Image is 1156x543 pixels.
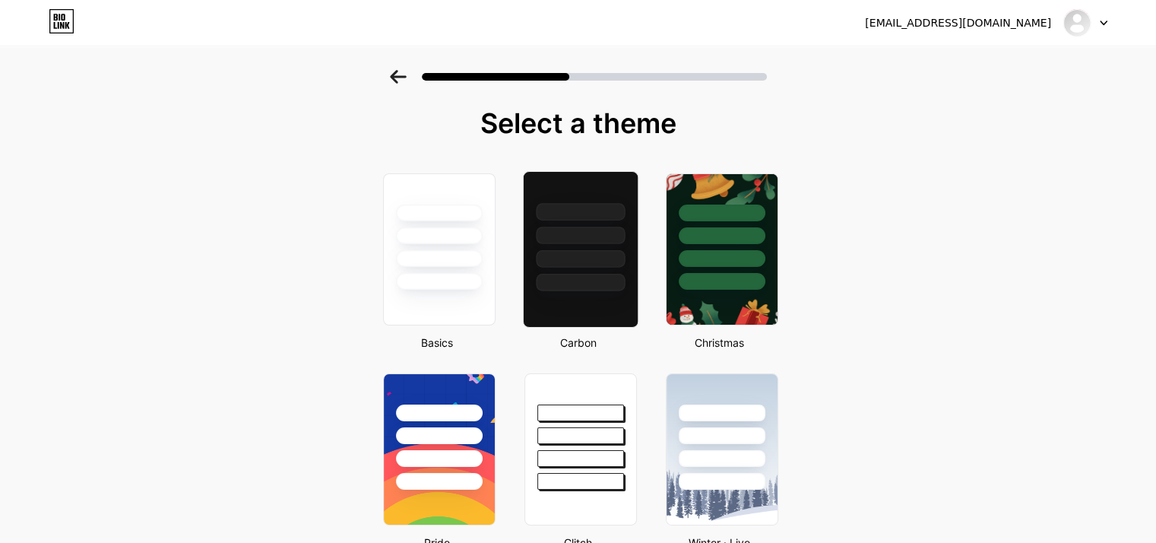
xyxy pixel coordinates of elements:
div: Basics [378,335,496,351]
div: [EMAIL_ADDRESS][DOMAIN_NAME] [865,15,1051,31]
img: moda sstie [1063,8,1091,37]
div: Christmas [661,335,778,351]
div: Select a theme [377,108,780,138]
div: Carbon [520,335,637,351]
